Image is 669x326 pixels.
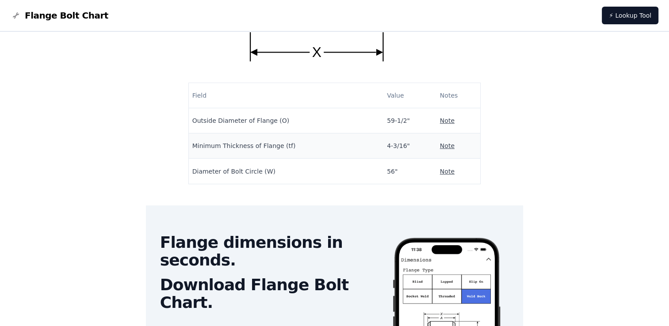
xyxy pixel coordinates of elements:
td: Outside Diameter of Flange (O) [189,108,383,133]
td: 59-1/2" [383,108,436,133]
img: Flange Bolt Chart Logo [11,10,21,21]
button: Note [440,167,455,176]
button: Note [440,141,455,150]
th: Value [383,83,436,108]
td: 56" [383,159,436,184]
h2: Download Flange Bolt Chart. [160,276,378,311]
span: Flange Bolt Chart [25,9,108,22]
th: Field [189,83,383,108]
button: Note [440,116,455,125]
td: Minimum Thickness of Flange (tf) [189,133,383,159]
th: Notes [436,83,481,108]
a: Flange Bolt Chart LogoFlange Bolt Chart [11,9,108,22]
text: X [312,44,321,60]
td: 4-3/16" [383,133,436,159]
a: ⚡ Lookup Tool [602,7,658,24]
td: Diameter of Bolt Circle (W) [189,159,383,184]
h2: Flange dimensions in seconds. [160,234,378,269]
